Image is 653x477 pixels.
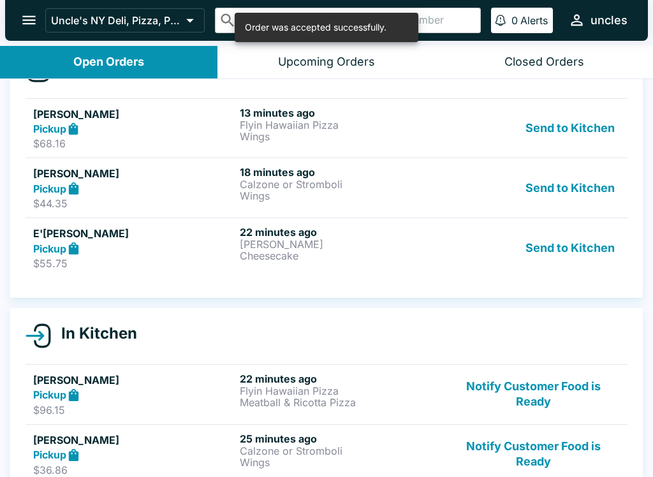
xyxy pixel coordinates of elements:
p: Calzone or Stromboli [240,179,441,190]
h5: [PERSON_NAME] [33,166,235,181]
h6: 25 minutes ago [240,432,441,445]
p: $36.86 [33,464,235,476]
p: Alerts [520,14,548,27]
h6: 22 minutes ago [240,226,441,238]
p: Cheesecake [240,250,441,261]
p: Wings [240,457,441,468]
strong: Pickup [33,448,66,461]
h5: E'[PERSON_NAME] [33,226,235,241]
h6: 18 minutes ago [240,166,441,179]
p: Meatball & Ricotta Pizza [240,397,441,408]
a: [PERSON_NAME]Pickup$44.3518 minutes agoCalzone or StromboliWingsSend to Kitchen [26,158,627,217]
p: Flyin Hawaiian Pizza [240,119,441,131]
p: $44.35 [33,197,235,210]
a: [PERSON_NAME]Pickup$96.1522 minutes agoFlyin Hawaiian PizzaMeatball & Ricotta PizzaNotify Custome... [26,364,627,424]
p: Wings [240,190,441,202]
button: Uncle's NY Deli, Pizza, Pasta & Subs [45,8,205,33]
button: Notify Customer Food is Ready [447,432,620,476]
p: $68.16 [33,137,235,150]
p: Wings [240,131,441,142]
h6: 22 minutes ago [240,372,441,385]
p: [PERSON_NAME] [240,238,441,250]
button: Notify Customer Food is Ready [447,372,620,416]
button: Send to Kitchen [520,166,620,210]
p: $96.15 [33,404,235,416]
h5: [PERSON_NAME] [33,372,235,388]
strong: Pickup [33,388,66,401]
button: Send to Kitchen [520,226,620,270]
strong: Pickup [33,182,66,195]
div: Closed Orders [504,55,584,70]
h4: In Kitchen [51,324,137,343]
p: $55.75 [33,257,235,270]
button: open drawer [13,4,45,36]
div: Order was accepted successfully. [245,17,386,38]
button: uncles [563,6,633,34]
button: Send to Kitchen [520,106,620,150]
p: Flyin Hawaiian Pizza [240,385,441,397]
h6: 13 minutes ago [240,106,441,119]
strong: Pickup [33,242,66,255]
div: Open Orders [73,55,144,70]
h5: [PERSON_NAME] [33,106,235,122]
h5: [PERSON_NAME] [33,432,235,448]
p: Uncle's NY Deli, Pizza, Pasta & Subs [51,14,181,27]
strong: Pickup [33,122,66,135]
a: [PERSON_NAME]Pickup$68.1613 minutes agoFlyin Hawaiian PizzaWingsSend to Kitchen [26,98,627,158]
div: uncles [591,13,627,28]
a: E'[PERSON_NAME]Pickup$55.7522 minutes ago[PERSON_NAME]CheesecakeSend to Kitchen [26,217,627,277]
p: Calzone or Stromboli [240,445,441,457]
div: Upcoming Orders [278,55,375,70]
p: 0 [511,14,518,27]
